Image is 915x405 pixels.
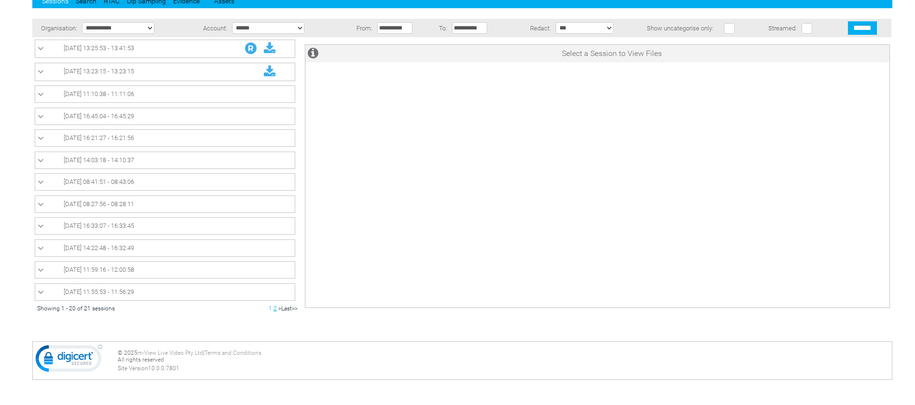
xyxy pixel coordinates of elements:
a: 2 [273,305,277,312]
td: Select a Session to View Files [334,45,889,62]
a: Terms and Conditions [205,349,261,356]
span: [DATE] 08:27:56 - 08:28:11 [64,200,134,208]
a: [DATE] 08:41:51 - 08:43:06 [38,176,292,188]
span: [DATE] 14:22:48 - 16:32:49 [64,244,134,251]
span: 1 [269,305,272,312]
a: [DATE] 16:45:04 - 16:45:29 [38,111,292,122]
a: [DATE] 11:55:53 - 11:56:29 [38,286,292,298]
a: [DATE] 08:27:56 - 08:28:11 [38,198,292,210]
span: [DATE] 16:45:04 - 16:45:29 [64,112,134,120]
span: [DATE] 14:03:18 - 14:10:37 [64,156,134,164]
div: Site Version [118,365,889,372]
a: Last>> [281,305,298,312]
span: 10.0.0.7801 [148,365,179,372]
a: [DATE] 11:59:16 - 12:00:58 [38,264,292,276]
a: [DATE] 13:23:15 - 13:23:15 [38,66,292,78]
span: Show uncategorise only: [647,25,713,32]
a: m-View Live Video Pty Ltd [137,349,203,356]
div: © 2025 | All rights reserved [118,349,889,372]
td: Account: [189,19,230,37]
td: From: [345,19,375,37]
span: [DATE] 16:21:27 - 16:21:56 [64,134,134,141]
span: [DATE] 13:23:15 - 13:23:15 [64,68,134,75]
span: Streamed: [768,25,797,32]
span: [DATE] 11:10:38 - 11:11:06 [64,90,134,98]
a: [DATE] 14:03:18 - 14:10:37 [38,154,292,166]
td: Organisation: [32,19,80,37]
a: [DATE] 11:10:38 - 11:11:06 [38,88,292,100]
span: [DATE] 11:55:53 - 11:56:29 [64,288,134,295]
span: [DATE] 11:59:16 - 12:00:58 [64,266,134,273]
a: > [278,305,281,312]
td: Redact: [506,19,553,37]
span: [DATE] 16:33:07 - 16:33:45 [64,222,134,229]
a: [DATE] 16:21:27 - 16:21:56 [38,132,292,144]
a: [DATE] 14:22:48 - 16:32:49 [38,242,292,254]
span: [DATE] 08:41:51 - 08:43:06 [64,178,134,185]
a: [DATE] 13:25:53 - 13:41:53 [38,42,292,55]
img: DigiCert Secured Site Seal [35,344,103,377]
img: R_Indication.svg [245,42,257,54]
span: [DATE] 13:25:53 - 13:41:53 [64,44,134,52]
td: To: [431,19,450,37]
a: [DATE] 16:33:07 - 16:33:45 [38,220,292,232]
span: Showing 1 - 20 of 21 sessions [37,305,115,312]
